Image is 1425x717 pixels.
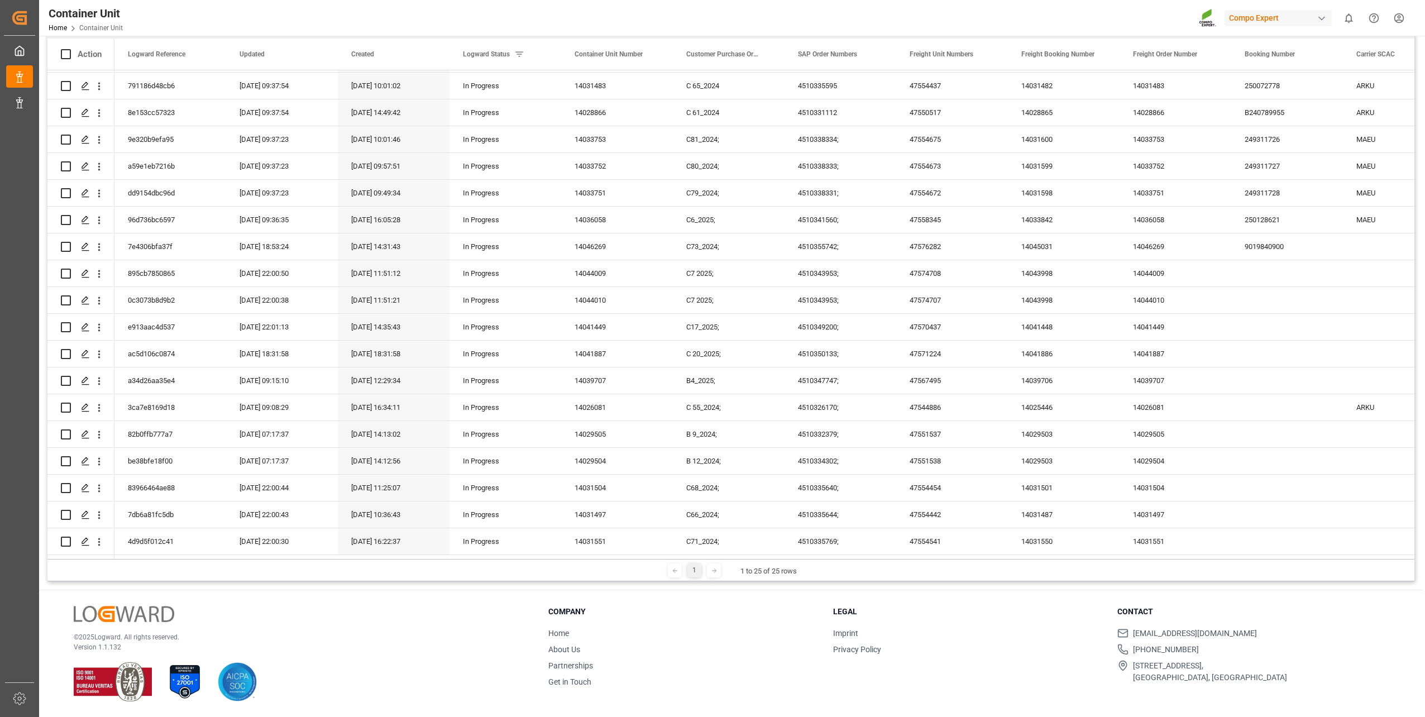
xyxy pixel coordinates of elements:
div: 14044010 [1120,287,1231,313]
div: 14046269 [1120,233,1231,260]
div: 7e4306bfa37f [114,233,226,260]
div: Press SPACE to select this row. [47,394,114,421]
h3: Company [548,606,819,618]
div: 4510347747; [785,367,896,394]
div: [DATE] 16:22:37 [338,528,450,555]
div: 47570437 [896,314,1008,340]
img: AICPA SOC [218,662,257,701]
div: 4510334302; [785,448,896,474]
div: 47551537 [896,421,1008,447]
a: Imprint [833,629,858,638]
div: 14026081 [1120,394,1231,420]
div: 4d9d5f012c41 [114,528,226,555]
div: 14028866 [561,99,673,126]
div: In Progress [463,395,548,420]
div: In Progress [463,448,548,474]
div: Press SPACE to select this row. [47,501,114,528]
div: be38bfe18f00 [114,448,226,474]
div: 14031504 [561,475,673,501]
div: C79_2024; [673,180,785,206]
div: [DATE] 14:35:43 [338,314,450,340]
div: 14033753 [1120,126,1231,152]
div: Press SPACE to select this row. [47,287,114,314]
div: 14036058 [561,207,673,233]
div: 8e153cc57323 [114,99,226,126]
div: Press SPACE to select this row. [47,153,114,180]
div: C66_2024; [673,501,785,528]
div: 14036058 [1120,207,1231,233]
div: In Progress [463,422,548,447]
div: 3ca7e8169d18 [114,394,226,420]
div: C81_2024; [673,126,785,152]
div: 14025446 [1008,394,1120,420]
div: 9e320b9efa95 [114,126,226,152]
img: Logward Logo [74,606,174,622]
div: Press SPACE to select this row. [47,475,114,501]
div: Press SPACE to select this row. [47,233,114,260]
div: 14041449 [561,314,673,340]
img: Screenshot%202023-09-29%20at%2010.02.21.png_1712312052.png [1199,8,1217,28]
div: 14033753 [561,126,673,152]
div: [DATE] 10:36:43 [338,501,450,528]
div: [DATE] 18:53:24 [226,233,338,260]
div: [DATE] 16:34:11 [338,394,450,420]
div: 14029503 [1008,448,1120,474]
div: C17_2025; [673,314,785,340]
div: In Progress [463,314,548,340]
div: 4510343953; [785,287,896,313]
div: Press SPACE to select this row. [47,207,114,233]
div: [DATE] 18:31:58 [338,341,450,367]
a: Home [548,629,569,638]
div: 14046269 [561,233,673,260]
span: Booking Number [1245,50,1295,58]
div: 14029504 [1120,448,1231,474]
div: In Progress [463,180,548,206]
div: [DATE] 09:37:23 [226,126,338,152]
div: 47554672 [896,180,1008,206]
div: [DATE] 09:36:35 [226,207,338,233]
div: 4510335640; [785,475,896,501]
div: [DATE] 09:37:54 [226,99,338,126]
div: In Progress [463,341,548,367]
div: 14033842 [1008,207,1120,233]
div: e913aac4d537 [114,314,226,340]
div: In Progress [463,261,548,286]
div: [DATE] 09:15:10 [226,367,338,394]
span: Customer Purchase Order Numbers [686,50,761,58]
div: Press SPACE to select this row. [47,73,114,99]
div: a59e1eb7216b [114,153,226,179]
span: Created [351,50,374,58]
div: 9019840900 [1231,233,1343,260]
span: Logward Status [463,50,510,58]
div: In Progress [463,234,548,260]
div: 14029504 [561,448,673,474]
div: [DATE] 09:37:23 [226,153,338,179]
div: C 55_2024; [673,394,785,420]
a: Partnerships [548,661,593,670]
div: C71_2024; [673,528,785,555]
div: [DATE] 09:37:23 [226,180,338,206]
img: ISO 27001 Certification [165,662,204,701]
div: 4510343953; [785,260,896,286]
div: C7 2025; [673,260,785,286]
div: In Progress [463,475,548,501]
div: 47574708 [896,260,1008,286]
div: [DATE] 07:17:37 [226,421,338,447]
div: 14029505 [561,421,673,447]
div: 14031487 [1008,501,1120,528]
span: Freight Booking Number [1021,50,1094,58]
div: In Progress [463,207,548,233]
div: Press SPACE to select this row. [47,528,114,555]
div: 4510341560; [785,207,896,233]
div: 96d736bc6597 [114,207,226,233]
div: [DATE] 11:25:07 [338,475,450,501]
div: [DATE] 07:17:37 [226,448,338,474]
div: [DATE] 22:00:38 [226,287,338,313]
p: Version 1.1.132 [74,642,520,652]
div: 47544886 [896,394,1008,420]
a: Get in Touch [548,677,591,686]
div: 47550517 [896,99,1008,126]
div: 249311726 [1231,126,1343,152]
a: Privacy Policy [833,645,881,654]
